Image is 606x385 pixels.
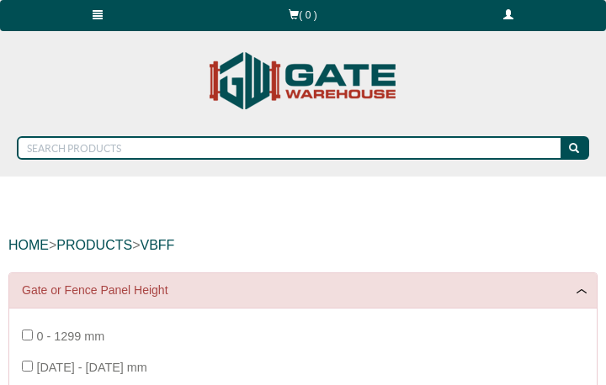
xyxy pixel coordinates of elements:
[36,361,146,374] span: [DATE] - [DATE] mm
[8,219,598,272] div: > >
[56,238,132,252] a: PRODUCTS
[36,330,104,343] span: 0 - 1299 mm
[8,238,49,252] a: HOME
[17,136,563,160] input: SEARCH PRODUCTS
[140,238,174,252] a: VBFF
[22,282,584,299] a: Gate or Fence Panel Height
[205,42,401,119] img: Gate Warehouse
